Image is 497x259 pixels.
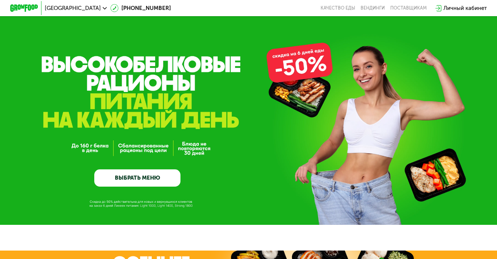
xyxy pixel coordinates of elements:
div: поставщикам [390,6,427,11]
a: Качество еды [321,6,355,11]
div: Личный кабинет [443,4,487,12]
a: [PHONE_NUMBER] [110,4,171,12]
span: [GEOGRAPHIC_DATA] [45,6,101,11]
a: Вендинги [361,6,385,11]
a: ВЫБРАТЬ МЕНЮ [94,169,180,187]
